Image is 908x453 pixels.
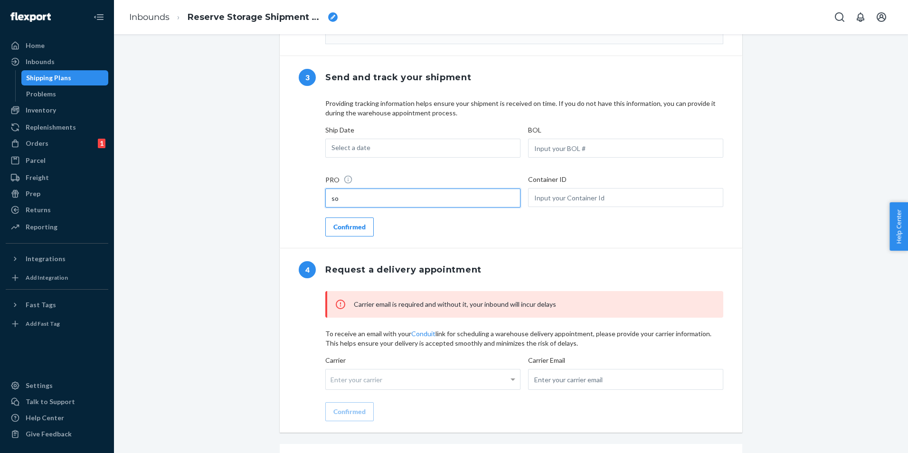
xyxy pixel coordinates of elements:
[325,402,374,421] button: Confirmed
[26,413,64,423] div: Help Center
[528,188,723,207] input: Input your Container Id
[325,356,520,392] label: Carrier
[325,125,520,135] p: Ship Date
[26,381,53,390] div: Settings
[6,120,108,135] a: Replenishments
[325,260,482,280] h1: Request a delivery appointment
[6,426,108,442] button: Give Feedback
[889,202,908,251] button: Help Center
[325,189,520,208] input: Input your PRO #
[26,156,46,165] div: Parcel
[26,57,55,66] div: Inbounds
[26,173,49,182] div: Freight
[528,125,541,135] label: BOL
[6,170,108,185] a: Freight
[26,41,45,50] div: Home
[26,397,75,406] div: Talk to Support
[10,12,51,22] img: Flexport logo
[528,175,567,184] label: Container ID
[325,99,723,118] p: Providing tracking information helps ensure your shipment is received on time. If you do not have...
[6,394,108,409] a: Talk to Support
[6,378,108,393] a: Settings
[98,139,105,148] div: 1
[122,3,345,31] ol: breadcrumbs
[6,202,108,217] a: Returns
[6,251,108,266] button: Integrations
[26,429,72,439] div: Give Feedback
[6,54,108,69] a: Inbounds
[354,300,556,308] span: Carrier email is required and without it, your inbound will incur delays
[325,217,374,236] button: Confirmed
[6,316,108,331] a: Add Fast Tag
[26,89,56,99] div: Problems
[326,369,520,389] div: Enter your carrier
[528,369,723,390] input: Enter your carrier email
[26,189,40,198] div: Prep
[26,123,76,132] div: Replenishments
[6,38,108,53] a: Home
[26,73,71,83] div: Shipping Plans
[299,261,316,278] span: 4
[331,143,370,151] span: Select a date
[6,219,108,235] a: Reporting
[26,274,68,282] div: Add Integration
[528,356,723,392] label: Carrier Email
[26,300,56,310] div: Fast Tags
[528,139,723,158] input: Input your BOL #
[26,254,66,264] div: Integrations
[6,103,108,118] a: Inventory
[325,175,353,185] label: PRO
[325,329,723,348] p: To receive an email with your link for scheduling a warehouse delivery appointment, please provid...
[129,12,170,22] a: Inbounds
[6,270,108,285] a: Add Integration
[411,330,435,338] a: Conduit
[6,410,108,425] a: Help Center
[6,136,108,151] a: Orders1
[6,153,108,168] a: Parcel
[21,86,109,102] a: Problems
[830,8,849,27] button: Open Search Box
[188,11,324,24] span: Reserve Storage Shipment STI823250858e
[333,407,366,416] div: Confirmed
[6,297,108,312] button: Fast Tags
[872,8,891,27] button: Open account menu
[333,222,366,232] div: Confirmed
[26,222,57,232] div: Reporting
[89,8,108,27] button: Close Navigation
[26,139,48,148] div: Orders
[325,67,472,87] h1: Send and track your shipment
[26,205,51,215] div: Returns
[26,105,56,115] div: Inventory
[299,69,316,86] span: 3
[851,8,870,27] button: Open notifications
[21,70,109,85] a: Shipping Plans
[26,320,60,328] div: Add Fast Tag
[6,186,108,201] a: Prep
